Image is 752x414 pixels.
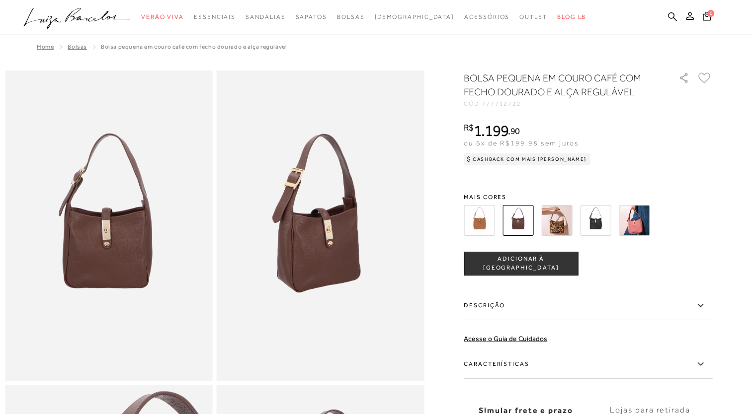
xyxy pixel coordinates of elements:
img: image [5,70,213,381]
label: Descrição [464,291,712,320]
img: BOLSA PEQUENA EM COURO CAFÉ COM FECHO DOURADO E ALÇA REGULÁVEL [502,205,533,236]
i: R$ [464,123,474,132]
label: Características [464,350,712,379]
a: Bolsas [68,43,87,50]
span: [DEMOGRAPHIC_DATA] [374,13,454,20]
a: noSubCategoriesText [374,8,454,26]
a: Home [37,43,54,50]
span: 777712722 [482,100,521,107]
div: Cashback com Mais [PERSON_NAME] [464,153,590,165]
a: categoryNavScreenReaderText [464,8,509,26]
div: CÓD: [464,101,663,107]
span: Essenciais [194,13,236,20]
i: , [508,127,519,136]
img: BOLSA PEQUENA EM COURO ONÇA COM FECHO DOURADO E ALÇA REGULÁVEL [541,205,572,236]
a: categoryNavScreenReaderText [519,8,547,26]
span: Acessórios [464,13,509,20]
span: BOLSA PEQUENA EM COURO CAFÉ COM FECHO DOURADO E ALÇA REGULÁVEL [101,43,287,50]
img: BOLSA PEQUENA EM COURO PRETO COM FECHO DOURADO E ALÇA REGULÁVEL [580,205,611,236]
span: 0 [707,10,714,17]
span: 1.199 [474,122,508,139]
span: BLOG LB [557,13,586,20]
span: Sapatos [295,13,327,20]
a: categoryNavScreenReaderText [194,8,236,26]
img: image [217,70,424,381]
img: BOLSA PEQUENA EM CAMURÇA CARAMELO COM FECHO DOURADO E ALÇA REGULÁVEL [464,205,495,236]
img: BOLSA PEQUENA EM COURO ROSA QUARTZO COM FECHO DOURADO E ALÇA REGULÁVEL [619,205,650,236]
span: Mais cores [464,194,712,200]
span: Sandálias [246,13,285,20]
a: BLOG LB [557,8,586,26]
button: 0 [700,11,714,24]
span: Outlet [519,13,547,20]
a: categoryNavScreenReaderText [141,8,184,26]
span: Verão Viva [141,13,184,20]
button: ADICIONAR À [GEOGRAPHIC_DATA] [464,252,578,276]
a: categoryNavScreenReaderText [295,8,327,26]
a: categoryNavScreenReaderText [337,8,365,26]
a: Acesse o Guia de Cuidados [464,335,547,343]
span: ADICIONAR À [GEOGRAPHIC_DATA] [464,255,578,272]
span: Bolsas [337,13,365,20]
a: categoryNavScreenReaderText [246,8,285,26]
span: 90 [510,126,519,136]
h1: BOLSA PEQUENA EM COURO CAFÉ COM FECHO DOURADO E ALÇA REGULÁVEL [464,71,650,99]
span: ou 6x de R$199,98 sem juros [464,139,579,147]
